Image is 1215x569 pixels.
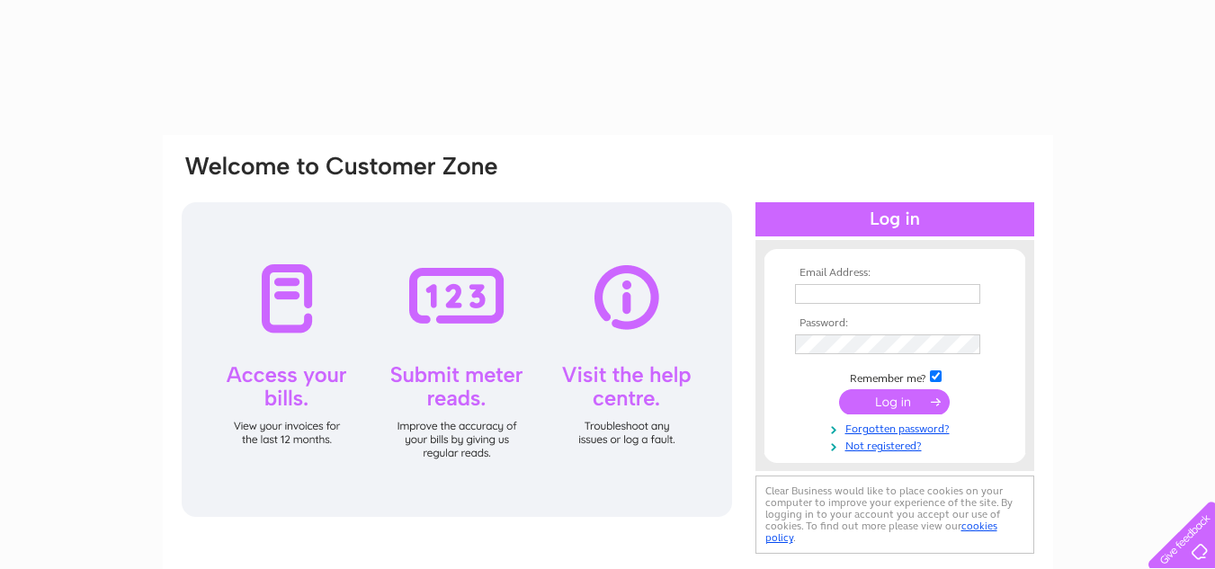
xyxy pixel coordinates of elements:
td: Remember me? [791,368,999,386]
input: Submit [839,389,950,414]
a: Forgotten password? [795,419,999,436]
div: Clear Business would like to place cookies on your computer to improve your experience of the sit... [755,476,1034,554]
a: Not registered? [795,436,999,453]
th: Email Address: [791,267,999,280]
a: cookies policy [765,520,997,544]
th: Password: [791,317,999,330]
